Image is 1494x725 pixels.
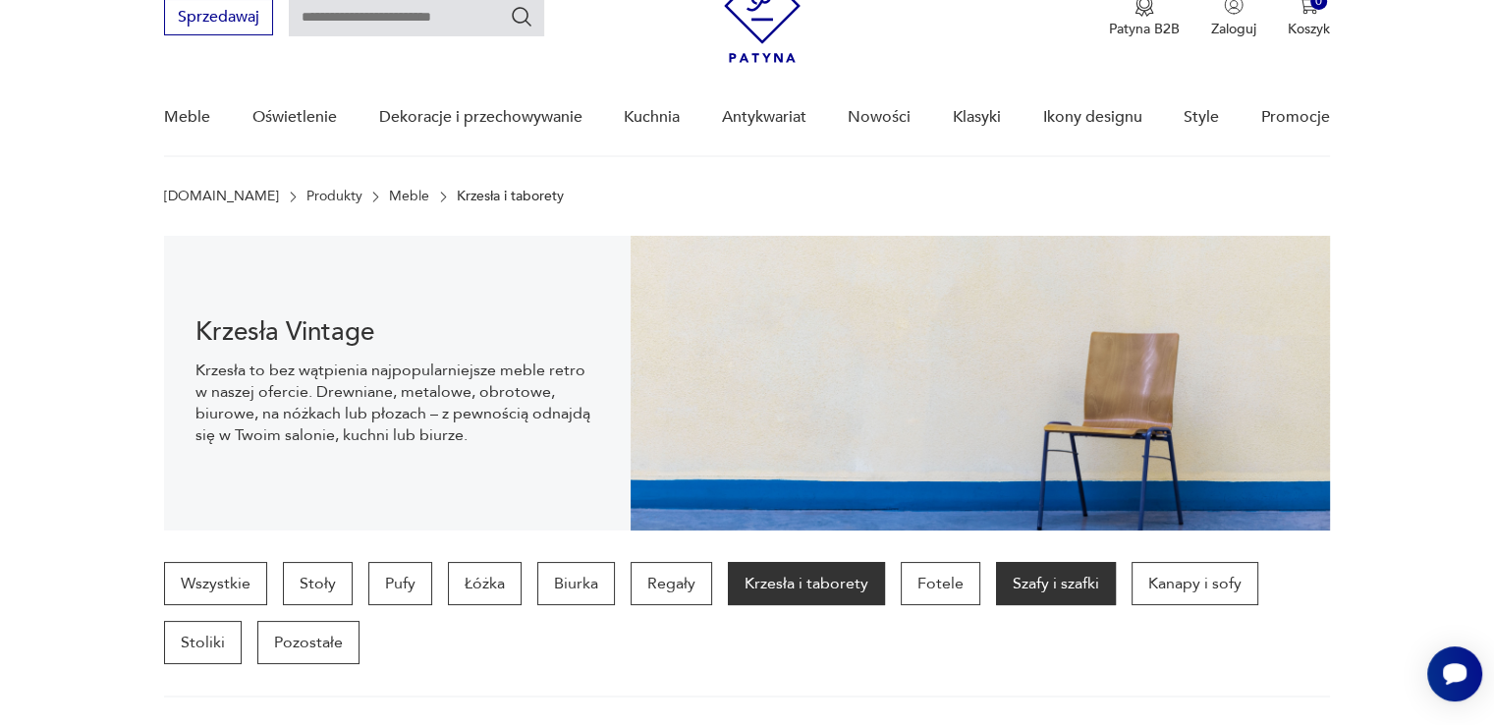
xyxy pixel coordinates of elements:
[195,320,599,344] h1: Krzesła Vintage
[164,80,210,155] a: Meble
[631,562,712,605] a: Regały
[457,189,564,204] p: Krzesła i taborety
[252,80,337,155] a: Oświetlenie
[257,621,360,664] a: Pozostałe
[1184,80,1219,155] a: Style
[510,5,533,28] button: Szukaj
[1042,80,1141,155] a: Ikony designu
[953,80,1001,155] a: Klasyki
[389,189,429,204] a: Meble
[1427,646,1482,701] iframe: Smartsupp widget button
[164,562,267,605] a: Wszystkie
[1132,562,1258,605] a: Kanapy i sofy
[631,236,1330,530] img: bc88ca9a7f9d98aff7d4658ec262dcea.jpg
[996,562,1116,605] a: Szafy i szafki
[368,562,432,605] a: Pufy
[164,12,273,26] a: Sprzedawaj
[448,562,522,605] a: Łóżka
[537,562,615,605] a: Biurka
[1288,20,1330,38] p: Koszyk
[306,189,362,204] a: Produkty
[728,562,885,605] a: Krzesła i taborety
[848,80,911,155] a: Nowości
[283,562,353,605] a: Stoły
[722,80,806,155] a: Antykwariat
[378,80,581,155] a: Dekoracje i przechowywanie
[1109,20,1180,38] p: Patyna B2B
[1211,20,1256,38] p: Zaloguj
[195,360,599,446] p: Krzesła to bez wątpienia najpopularniejsze meble retro w naszej ofercie. Drewniane, metalowe, obr...
[164,621,242,664] a: Stoliki
[164,189,279,204] a: [DOMAIN_NAME]
[1261,80,1330,155] a: Promocje
[901,562,980,605] a: Fotele
[624,80,680,155] a: Kuchnia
